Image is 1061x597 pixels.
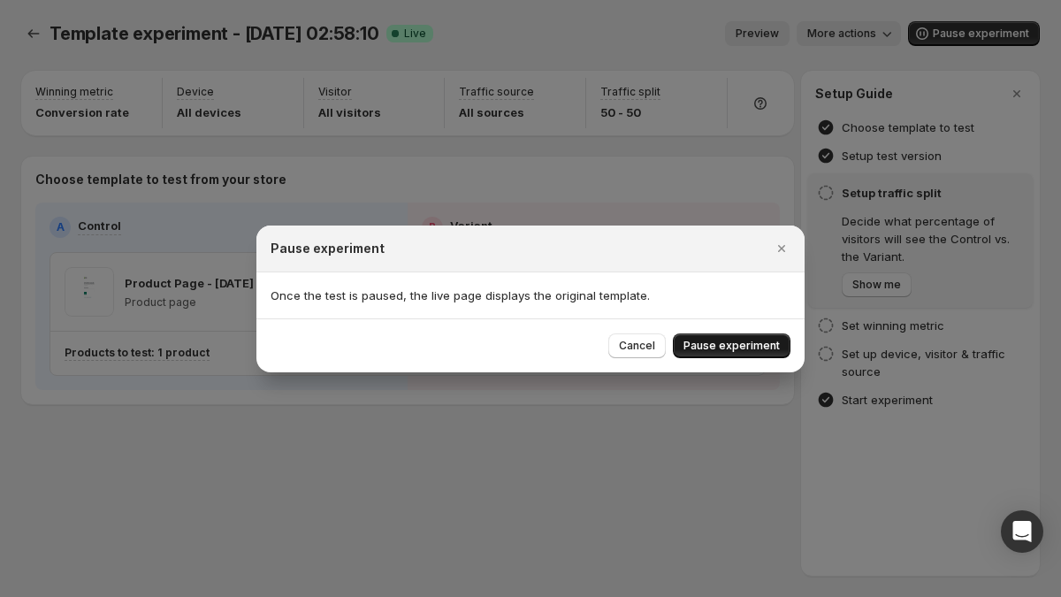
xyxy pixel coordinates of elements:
p: Once the test is paused, the live page displays the original template. [271,287,790,304]
button: Close [769,236,794,261]
button: Pause experiment [673,333,790,358]
button: Cancel [608,333,666,358]
h2: Pause experiment [271,240,385,257]
div: Open Intercom Messenger [1001,510,1043,553]
span: Cancel [619,339,655,353]
span: Pause experiment [683,339,780,353]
